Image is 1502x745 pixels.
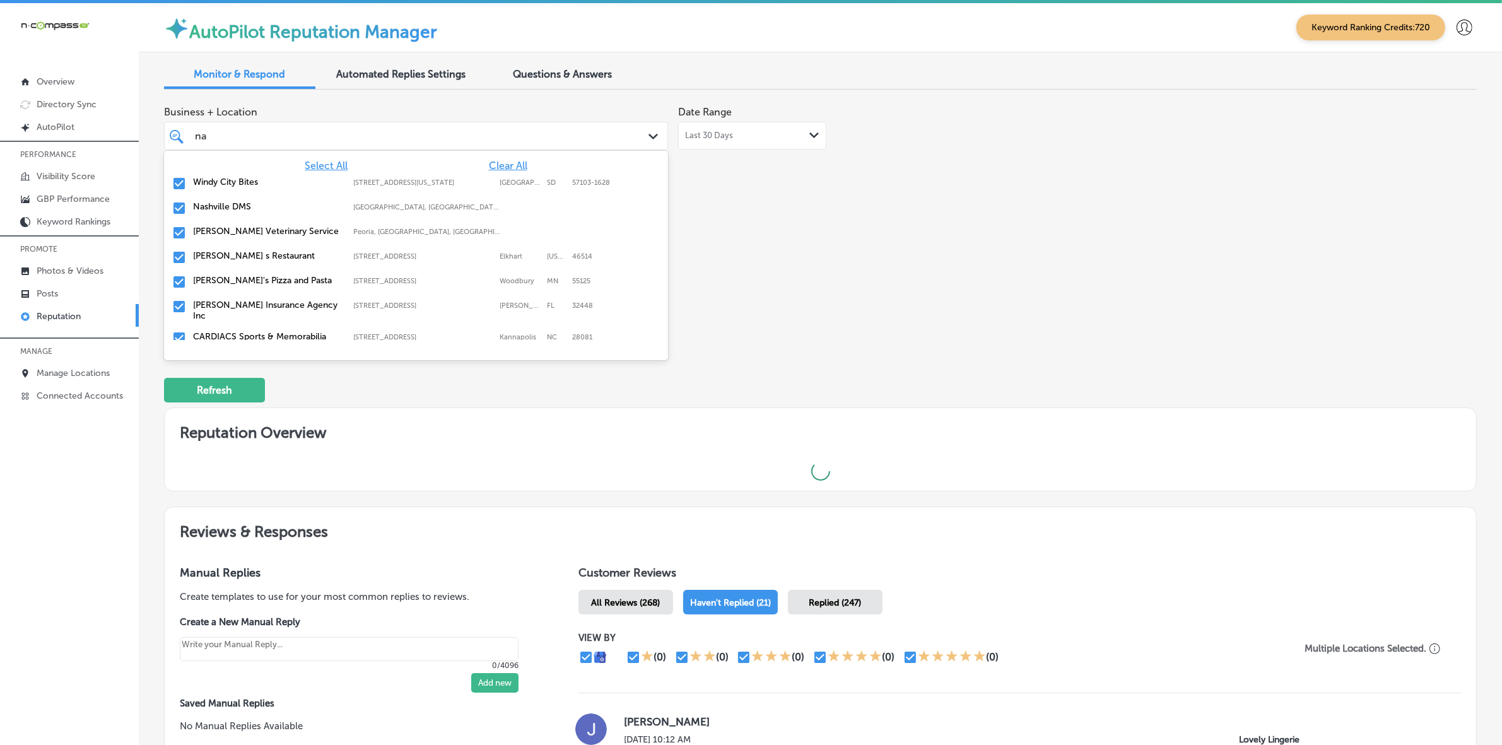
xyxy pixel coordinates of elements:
[37,288,58,299] p: Posts
[918,650,986,665] div: 5 Stars
[193,226,341,237] label: McGee Veterinary Service
[572,179,610,187] label: 57103-1628
[986,651,999,663] div: (0)
[37,216,110,227] p: Keyword Rankings
[353,228,501,236] label: Peoria, AZ, USA | Phoenix, AZ, USA | Carefree, AZ, USA | Glendale, AZ, USA | Sun City, AZ, USA | ...
[716,651,729,663] div: (0)
[547,333,566,341] label: NC
[37,99,97,110] p: Directory Sync
[165,507,1476,551] h2: Reviews & Responses
[578,566,1461,585] h1: Customer Reviews
[572,252,592,261] label: 46514
[193,300,341,321] label: Milton Insurance Agency Inc
[792,651,804,663] div: (0)
[37,368,110,378] p: Manage Locations
[828,650,882,665] div: 4 Stars
[591,597,660,608] span: All Reviews (268)
[193,201,341,212] label: Nashville DMS
[37,311,81,322] p: Reputation
[164,378,265,402] button: Refresh
[180,616,519,628] label: Create a New Manual Reply
[180,698,538,709] label: Saved Manual Replies
[547,277,566,285] label: MN
[37,122,74,132] p: AutoPilot
[751,650,792,665] div: 3 Stars
[500,179,541,187] label: Sioux Falls
[353,252,493,261] label: 2917 Cassopolis Street
[193,275,341,286] label: Ronnally's Pizza and Pasta
[690,597,771,608] span: Haven't Replied (21)
[180,719,538,733] p: No Manual Replies Available
[353,302,493,310] label: 2863 Jefferson Street
[500,277,541,285] label: Woodbury
[353,277,493,285] label: 1560 Woodlane Dr
[489,160,527,172] span: Clear All
[194,68,286,80] span: Monitor & Respond
[37,171,95,182] p: Visibility Score
[547,252,566,261] label: Indiana
[578,632,1284,643] p: VIEW BY
[500,302,541,310] label: Marianna
[500,333,541,341] label: Kannapolis
[353,333,493,341] label: 133 West Ave
[180,590,538,604] p: Create templates to use for your most common replies to reviews.
[164,106,668,118] span: Business + Location
[654,651,666,663] div: (0)
[20,20,90,32] img: 660ab0bf-5cc7-4cb8-ba1c-48b5ae0f18e60NCTV_CLogo_TV_Black_-500x88.png
[547,302,566,310] label: FL
[37,390,123,401] p: Connected Accounts
[572,277,590,285] label: 55125
[37,266,103,276] p: Photos & Videos
[572,302,593,310] label: 32448
[37,76,74,87] p: Overview
[193,177,341,187] label: Windy City Bites
[180,661,519,670] p: 0/4096
[572,333,592,341] label: 28081
[353,179,493,187] label: 114 N Indiana Ave
[164,16,189,41] img: autopilot-icon
[471,673,519,693] button: Add new
[193,331,341,342] label: CARDIACS Sports & Memorabilia
[193,250,341,261] label: Callahan s Restaurant
[641,650,654,665] div: 1 Star
[353,203,501,211] label: Smyrna, TN, USA | Dickson, TN, USA | Lebanon, TN, USA | Franklin, TN, USA | Brentwood, TN, USA | ...
[624,715,1441,728] label: [PERSON_NAME]
[689,650,716,665] div: 2 Stars
[513,68,613,80] span: Questions & Answers
[189,21,437,42] label: AutoPilot Reputation Manager
[180,637,519,662] textarea: Create your Quick Reply
[547,179,566,187] label: SD
[37,194,110,204] p: GBP Performance
[624,734,703,745] label: [DATE] 10:12 AM
[1239,734,1441,745] p: Lovely Lingerie
[1305,643,1426,654] p: Multiple Locations Selected.
[500,252,541,261] label: Elkhart
[685,131,733,141] span: Last 30 Days
[180,566,538,580] h3: Manual Replies
[678,106,732,118] label: Date Range
[337,68,466,80] span: Automated Replies Settings
[305,160,348,172] span: Select All
[882,651,895,663] div: (0)
[165,408,1476,452] h2: Reputation Overview
[809,597,861,608] span: Replied (247)
[1296,15,1445,40] span: Keyword Ranking Credits: 720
